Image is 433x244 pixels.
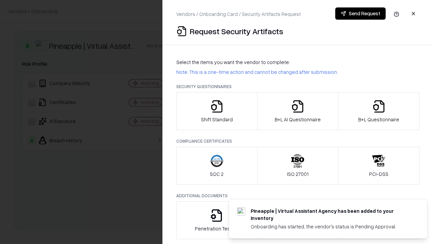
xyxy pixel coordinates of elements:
[176,193,419,199] p: Additional Documents
[176,11,301,18] p: Vendors / Onboarding Card / Security Artifacts Request
[176,201,257,239] button: Penetration Testing
[358,116,399,123] p: B+L Questionnaire
[195,225,238,232] p: Penetration Testing
[338,92,419,130] button: B+L Questionnaire
[176,147,257,185] button: SOC 2
[176,59,419,66] p: Select the items you want the vendor to complete:
[287,170,309,178] p: ISO 27001
[176,84,419,89] p: Security Questionnaires
[176,68,419,76] p: Note: This is a one-time action and cannot be changed after submission.
[369,170,388,178] p: PCI-DSS
[176,138,419,144] p: Compliance Certificates
[201,116,233,123] p: Shift Standard
[257,92,339,130] button: B+L AI Questionnaire
[237,207,245,216] img: trypineapple.com
[335,7,386,20] button: Send Request
[338,147,419,185] button: PCI-DSS
[190,26,283,37] p: Request Security Artifacts
[251,207,411,222] div: Pineapple | Virtual Assistant Agency has been added to your inventory
[176,92,257,130] button: Shift Standard
[251,223,411,230] div: Onboarding has started, the vendor's status is Pending Approval.
[210,170,224,178] p: SOC 2
[257,147,339,185] button: ISO 27001
[275,116,321,123] p: B+L AI Questionnaire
